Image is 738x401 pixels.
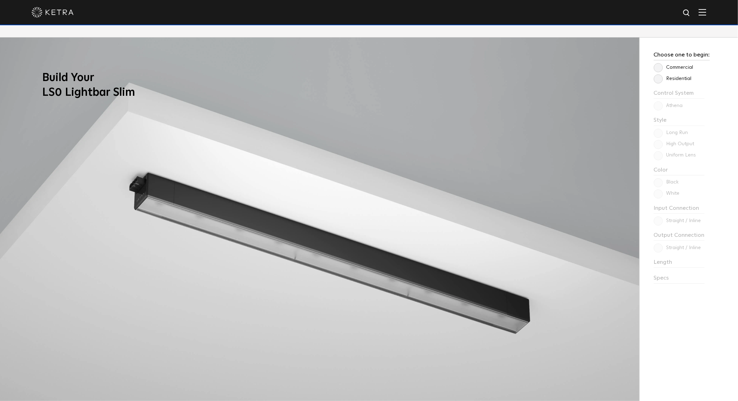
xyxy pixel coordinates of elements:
img: Hamburger%20Nav.svg [699,9,706,15]
h3: Choose one to begin: [654,52,710,60]
img: ketra-logo-2019-white [32,7,74,18]
label: Residential [654,76,692,82]
label: Commercial [654,65,693,71]
img: search icon [683,9,691,18]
